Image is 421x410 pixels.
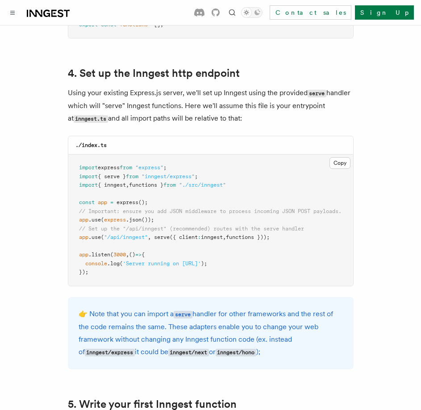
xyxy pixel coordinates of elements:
span: ( [110,251,113,258]
p: 👉 Note that you can import a handler for other frameworks and the rest of the code remains the sa... [79,308,343,359]
span: import [79,164,98,171]
span: from [163,182,176,188]
code: inngest/hono [216,349,256,356]
span: => [135,251,142,258]
button: Copy [329,157,350,169]
span: { inngest [98,182,126,188]
a: 4. Set up the Inngest http endpoint [68,67,240,79]
span: ({ client [170,234,198,240]
span: .json [126,217,142,223]
span: []; [154,21,163,28]
span: "./src/inngest" [179,182,226,188]
span: ; [163,164,167,171]
button: Toggle navigation [7,7,18,18]
span: ( [101,217,104,223]
span: ()); [142,217,154,223]
span: ( [101,234,104,240]
span: .listen [88,251,110,258]
a: Contact sales [270,5,351,20]
span: = [110,199,113,205]
span: : [198,234,201,240]
span: ; [195,173,198,180]
span: () [129,251,135,258]
span: const [101,21,117,28]
span: , [148,234,151,240]
span: express [98,164,120,171]
span: app [79,251,88,258]
code: serve [174,311,192,318]
span: inngest [201,234,223,240]
span: { serve } [98,173,126,180]
span: ); [201,260,207,267]
span: // Set up the "/api/inngest" (recommended) routes with the serve handler [79,226,304,232]
span: .use [88,217,101,223]
button: Toggle dark mode [241,7,263,18]
span: ( [120,260,123,267]
span: .use [88,234,101,240]
span: app [79,234,88,240]
span: import [79,173,98,180]
span: from [120,164,132,171]
span: from [126,173,138,180]
a: serve [174,310,192,318]
span: "inngest/express" [142,173,195,180]
code: inngest/express [85,349,135,356]
span: "express" [135,164,163,171]
code: inngest/next [168,349,209,356]
span: .log [107,260,120,267]
span: (); [138,199,148,205]
span: express [117,199,138,205]
span: functions })); [226,234,270,240]
span: const [79,199,95,205]
span: console [85,260,107,267]
span: express [104,217,126,223]
code: serve [308,90,326,97]
span: serve [154,234,170,240]
span: // Important: ensure you add JSON middleware to process incoming JSON POST payloads. [79,208,342,214]
span: "/api/inngest" [104,234,148,240]
span: , [126,182,129,188]
span: , [126,251,129,258]
span: import [79,182,98,188]
span: , [223,234,226,240]
span: }); [79,269,88,275]
span: functions } [129,182,163,188]
span: app [79,217,88,223]
span: { [142,251,145,258]
span: functions [120,21,148,28]
span: = [151,21,154,28]
code: ./index.ts [75,142,107,148]
span: 3000 [113,251,126,258]
button: Find something... [227,7,238,18]
p: Using your existing Express.js server, we'll set up Inngest using the provided handler which will... [68,87,354,125]
code: inngest.ts [74,115,108,123]
span: app [98,199,107,205]
a: Sign Up [355,5,414,20]
span: export [79,21,98,28]
span: 'Server running on [URL]' [123,260,201,267]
